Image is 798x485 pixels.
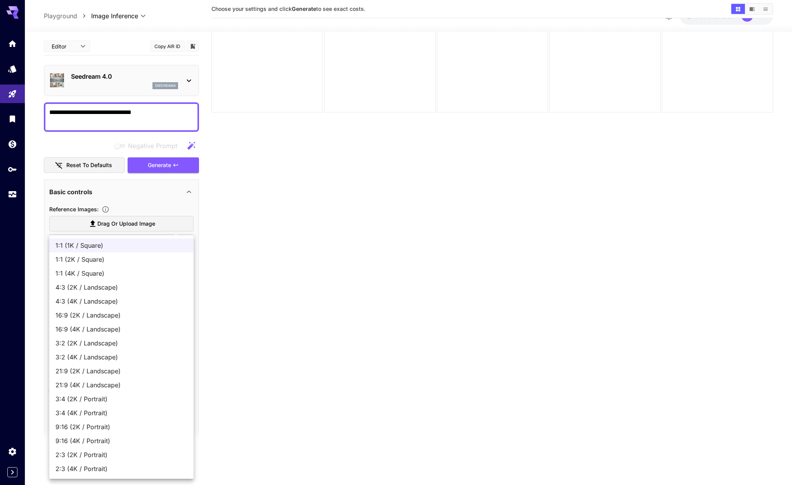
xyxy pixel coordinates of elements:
span: 1:1 (4K / Square) [55,269,187,278]
span: 3:4 (4K / Portrait) [55,408,187,418]
span: 2:3 (2K / Portrait) [55,450,187,459]
span: 1:1 (2K / Square) [55,255,187,264]
span: 16:9 (2K / Landscape) [55,311,187,320]
span: 3:2 (4K / Landscape) [55,352,187,362]
span: 2:3 (4K / Portrait) [55,464,187,473]
span: 1:1 (1K / Square) [55,241,187,250]
span: 4:3 (2K / Landscape) [55,283,187,292]
span: 9:16 (2K / Portrait) [55,422,187,431]
span: 21:9 (4K / Landscape) [55,380,187,390]
span: 3:4 (2K / Portrait) [55,394,187,404]
span: 21:9 (2K / Landscape) [55,366,187,376]
span: 3:2 (2K / Landscape) [55,338,187,348]
span: 16:9 (4K / Landscape) [55,324,187,334]
span: 9:16 (4K / Portrait) [55,436,187,445]
span: 4:3 (4K / Landscape) [55,297,187,306]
